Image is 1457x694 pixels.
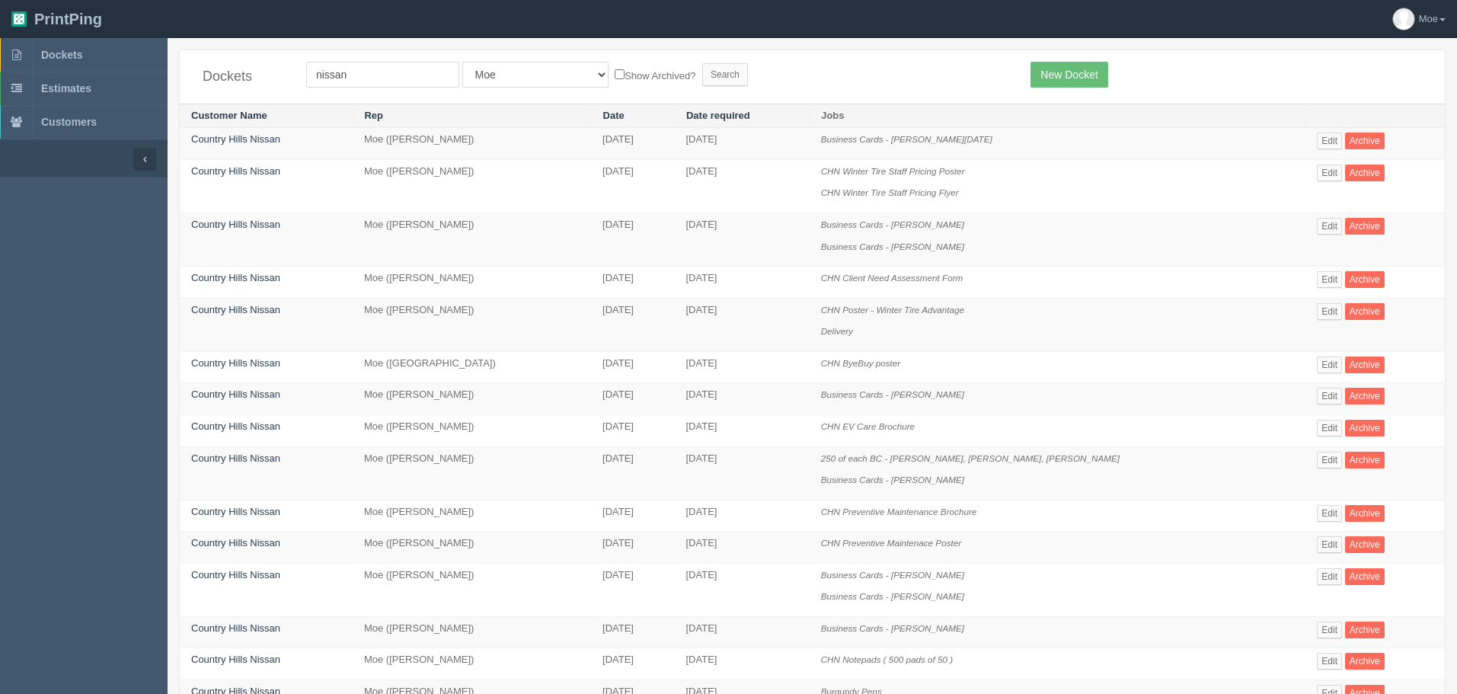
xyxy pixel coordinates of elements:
[191,357,280,369] a: Country Hills Nissan
[603,110,625,121] a: Date
[591,648,674,680] td: [DATE]
[1317,653,1342,670] a: Edit
[11,11,27,27] img: logo-3e63b451c926e2ac314895c53de4908e5d424f24456219fb08d385ab2e579770.png
[591,414,674,446] td: [DATE]
[702,63,748,86] input: Search
[1345,536,1385,553] a: Archive
[674,563,809,616] td: [DATE]
[821,507,977,517] i: CHN Preventive Maintenance Brochure
[191,389,280,400] a: Country Hills Nissan
[1317,568,1342,585] a: Edit
[821,475,964,485] i: Business Cards - [PERSON_NAME]
[1317,388,1342,405] a: Edit
[821,453,1120,463] i: 250 of each BC - [PERSON_NAME], [PERSON_NAME], [PERSON_NAME]
[1317,303,1342,320] a: Edit
[191,133,280,145] a: Country Hills Nissan
[191,272,280,283] a: Country Hills Nissan
[821,241,964,251] i: Business Cards - [PERSON_NAME]
[821,166,965,176] i: CHN Winter Tire Staff Pricing Poster
[821,305,964,315] i: CHN Poster - Winter Tire Advantage
[674,159,809,213] td: [DATE]
[821,326,853,336] i: Delivery
[353,298,591,351] td: Moe ([PERSON_NAME])
[191,622,280,634] a: Country Hills Nissan
[41,82,91,94] span: Estimates
[591,563,674,616] td: [DATE]
[821,358,901,368] i: CHN ByeBuy poster
[591,532,674,564] td: [DATE]
[203,69,283,85] h4: Dockets
[821,623,964,633] i: Business Cards - [PERSON_NAME]
[810,104,1306,128] th: Jobs
[191,537,280,548] a: Country Hills Nissan
[1345,420,1385,437] a: Archive
[591,213,674,267] td: [DATE]
[591,383,674,415] td: [DATE]
[674,500,809,532] td: [DATE]
[674,383,809,415] td: [DATE]
[353,159,591,213] td: Moe ([PERSON_NAME])
[353,267,591,299] td: Moe ([PERSON_NAME])
[674,446,809,500] td: [DATE]
[1345,357,1385,373] a: Archive
[353,648,591,680] td: Moe ([PERSON_NAME])
[191,569,280,580] a: Country Hills Nissan
[674,213,809,267] td: [DATE]
[353,500,591,532] td: Moe ([PERSON_NAME])
[591,446,674,500] td: [DATE]
[591,298,674,351] td: [DATE]
[674,414,809,446] td: [DATE]
[191,219,280,230] a: Country Hills Nissan
[191,304,280,315] a: Country Hills Nissan
[615,69,625,79] input: Show Archived?
[1317,505,1342,522] a: Edit
[191,654,280,665] a: Country Hills Nissan
[1317,420,1342,437] a: Edit
[353,128,591,160] td: Moe ([PERSON_NAME])
[821,273,963,283] i: CHN Client Need Assessment Form
[591,500,674,532] td: [DATE]
[821,421,915,431] i: CHN EV Care Brochure
[686,110,750,121] a: Date required
[306,62,459,88] input: Customer Name
[353,563,591,616] td: Moe ([PERSON_NAME])
[674,351,809,383] td: [DATE]
[1317,536,1342,553] a: Edit
[41,49,82,61] span: Dockets
[674,298,809,351] td: [DATE]
[1317,452,1342,469] a: Edit
[591,159,674,213] td: [DATE]
[821,187,959,197] i: CHN Winter Tire Staff Pricing Flyer
[1317,133,1342,149] a: Edit
[591,616,674,648] td: [DATE]
[591,128,674,160] td: [DATE]
[1345,622,1385,638] a: Archive
[191,421,280,432] a: Country Hills Nissan
[353,383,591,415] td: Moe ([PERSON_NAME])
[615,66,695,84] label: Show Archived?
[674,267,809,299] td: [DATE]
[591,267,674,299] td: [DATE]
[1317,271,1342,288] a: Edit
[191,110,267,121] a: Customer Name
[1030,62,1107,88] a: New Docket
[1345,505,1385,522] a: Archive
[353,532,591,564] td: Moe ([PERSON_NAME])
[821,219,964,229] i: Business Cards - [PERSON_NAME]
[674,532,809,564] td: [DATE]
[191,165,280,177] a: Country Hills Nissan
[821,389,964,399] i: Business Cards - [PERSON_NAME]
[1345,271,1385,288] a: Archive
[821,570,964,580] i: Business Cards - [PERSON_NAME]
[591,351,674,383] td: [DATE]
[353,351,591,383] td: Moe ([GEOGRAPHIC_DATA])
[674,648,809,680] td: [DATE]
[821,591,964,601] i: Business Cards - [PERSON_NAME]
[353,446,591,500] td: Moe ([PERSON_NAME])
[353,616,591,648] td: Moe ([PERSON_NAME])
[1345,653,1385,670] a: Archive
[1317,357,1342,373] a: Edit
[41,116,97,128] span: Customers
[353,213,591,267] td: Moe ([PERSON_NAME])
[191,506,280,517] a: Country Hills Nissan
